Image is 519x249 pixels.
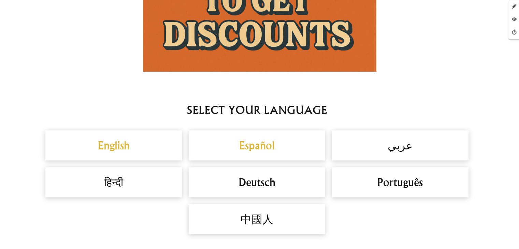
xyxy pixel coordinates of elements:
h2: Português [339,174,462,190]
h2: عربي [339,137,462,153]
h2: हिन्दी [52,174,175,190]
a: Español [196,137,318,153]
h2: 中國人 [196,211,318,227]
h2: Deutsch [196,174,318,190]
a: English [52,137,175,153]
